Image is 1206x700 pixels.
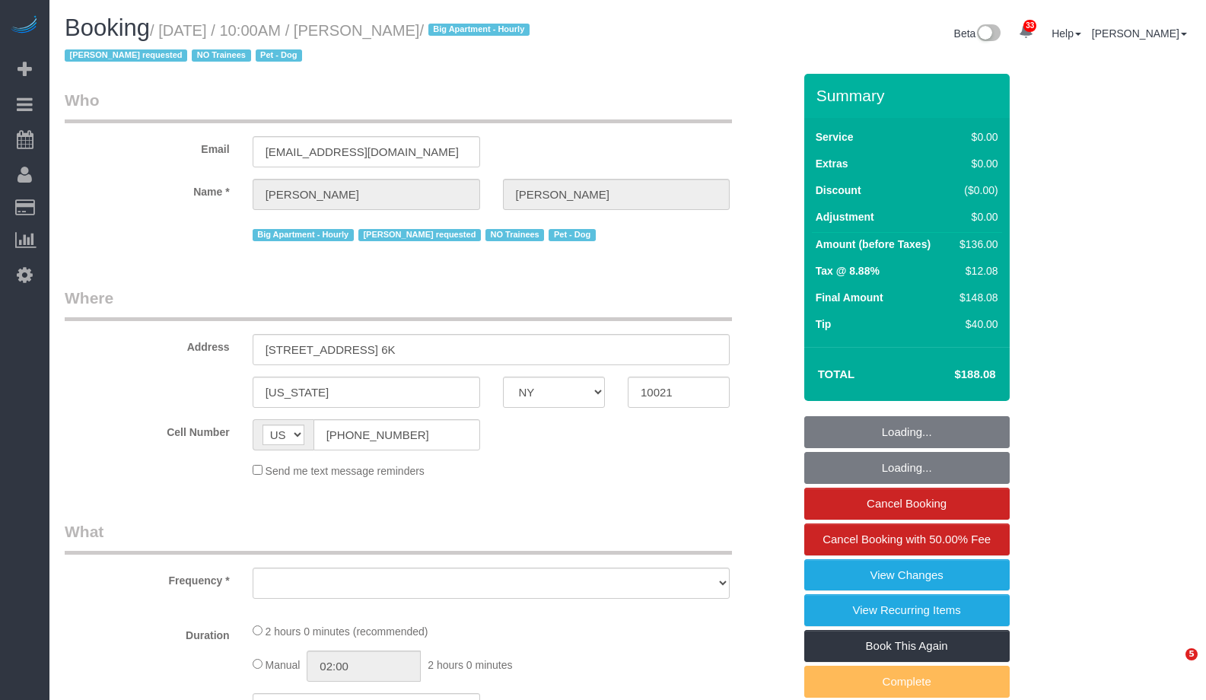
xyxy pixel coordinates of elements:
[53,419,241,440] label: Cell Number
[65,14,150,41] span: Booking
[266,625,428,638] span: 2 hours 0 minutes (recommended)
[804,523,1010,555] a: Cancel Booking with 50.00% Fee
[816,237,931,252] label: Amount (before Taxes)
[816,263,880,278] label: Tax @ 8.88%
[253,229,354,241] span: Big Apartment - Hourly
[804,488,1010,520] a: Cancel Booking
[953,209,998,224] div: $0.00
[428,24,530,36] span: Big Apartment - Hourly
[53,136,241,157] label: Email
[954,27,1001,40] a: Beta
[485,229,544,241] span: NO Trainees
[816,129,854,145] label: Service
[266,465,425,477] span: Send me text message reminders
[953,237,998,252] div: $136.00
[256,49,302,62] span: Pet - Dog
[65,49,187,62] span: [PERSON_NAME] requested
[804,594,1010,626] a: View Recurring Items
[1092,27,1187,40] a: [PERSON_NAME]
[953,129,998,145] div: $0.00
[1185,648,1198,660] span: 5
[65,520,732,555] legend: What
[53,622,241,643] label: Duration
[358,229,481,241] span: [PERSON_NAME] requested
[823,533,991,546] span: Cancel Booking with 50.00% Fee
[65,287,732,321] legend: Where
[253,179,480,210] input: First Name
[428,659,512,671] span: 2 hours 0 minutes
[253,377,480,408] input: City
[975,24,1001,44] img: New interface
[53,179,241,199] label: Name *
[65,89,732,123] legend: Who
[816,87,1002,104] h3: Summary
[1023,20,1036,32] span: 33
[953,317,998,332] div: $40.00
[1052,27,1081,40] a: Help
[816,209,874,224] label: Adjustment
[628,377,730,408] input: Zip Code
[9,15,40,37] img: Automaid Logo
[816,156,848,171] label: Extras
[53,568,241,588] label: Frequency *
[549,229,595,241] span: Pet - Dog
[953,290,998,305] div: $148.08
[953,263,998,278] div: $12.08
[818,367,855,380] strong: Total
[953,156,998,171] div: $0.00
[65,22,534,65] small: / [DATE] / 10:00AM / [PERSON_NAME]
[804,559,1010,591] a: View Changes
[53,334,241,355] label: Address
[192,49,250,62] span: NO Trainees
[1154,648,1191,685] iframe: Intercom live chat
[804,630,1010,662] a: Book This Again
[953,183,998,198] div: ($0.00)
[503,179,730,210] input: Last Name
[908,368,995,381] h4: $188.08
[313,419,480,450] input: Cell Number
[1011,15,1041,49] a: 33
[816,317,832,332] label: Tip
[266,659,301,671] span: Manual
[253,136,480,167] input: Email
[816,183,861,198] label: Discount
[816,290,883,305] label: Final Amount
